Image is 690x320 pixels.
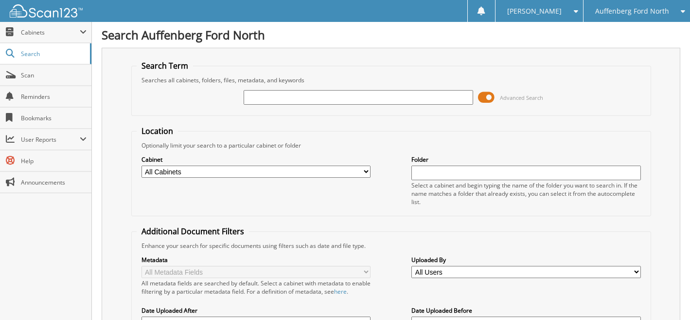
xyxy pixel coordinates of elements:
[21,178,87,187] span: Announcements
[137,242,646,250] div: Enhance your search for specific documents using filters such as date and file type.
[142,279,371,296] div: All metadata fields are searched by default. Select a cabinet with metadata to enable filtering b...
[102,27,680,43] h1: Search Auffenberg Ford North
[21,93,87,101] span: Reminders
[21,135,80,144] span: User Reports
[21,157,87,165] span: Help
[411,155,640,164] label: Folder
[137,141,646,150] div: Optionally limit your search to a particular cabinet or folder
[142,256,371,264] label: Metadata
[411,181,640,206] div: Select a cabinet and begin typing the name of the folder you want to search in. If the name match...
[595,8,669,14] span: Auffenberg Ford North
[10,4,83,18] img: scan123-logo-white.svg
[142,306,371,315] label: Date Uploaded After
[137,226,249,237] legend: Additional Document Filters
[21,114,87,122] span: Bookmarks
[334,287,347,296] a: here
[21,28,80,37] span: Cabinets
[137,76,646,84] div: Searches all cabinets, folders, files, metadata, and keywords
[21,50,85,58] span: Search
[411,256,640,264] label: Uploaded By
[142,155,371,164] label: Cabinet
[21,71,87,79] span: Scan
[411,306,640,315] label: Date Uploaded Before
[137,126,178,136] legend: Location
[507,8,562,14] span: [PERSON_NAME]
[500,94,543,101] span: Advanced Search
[137,60,193,71] legend: Search Term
